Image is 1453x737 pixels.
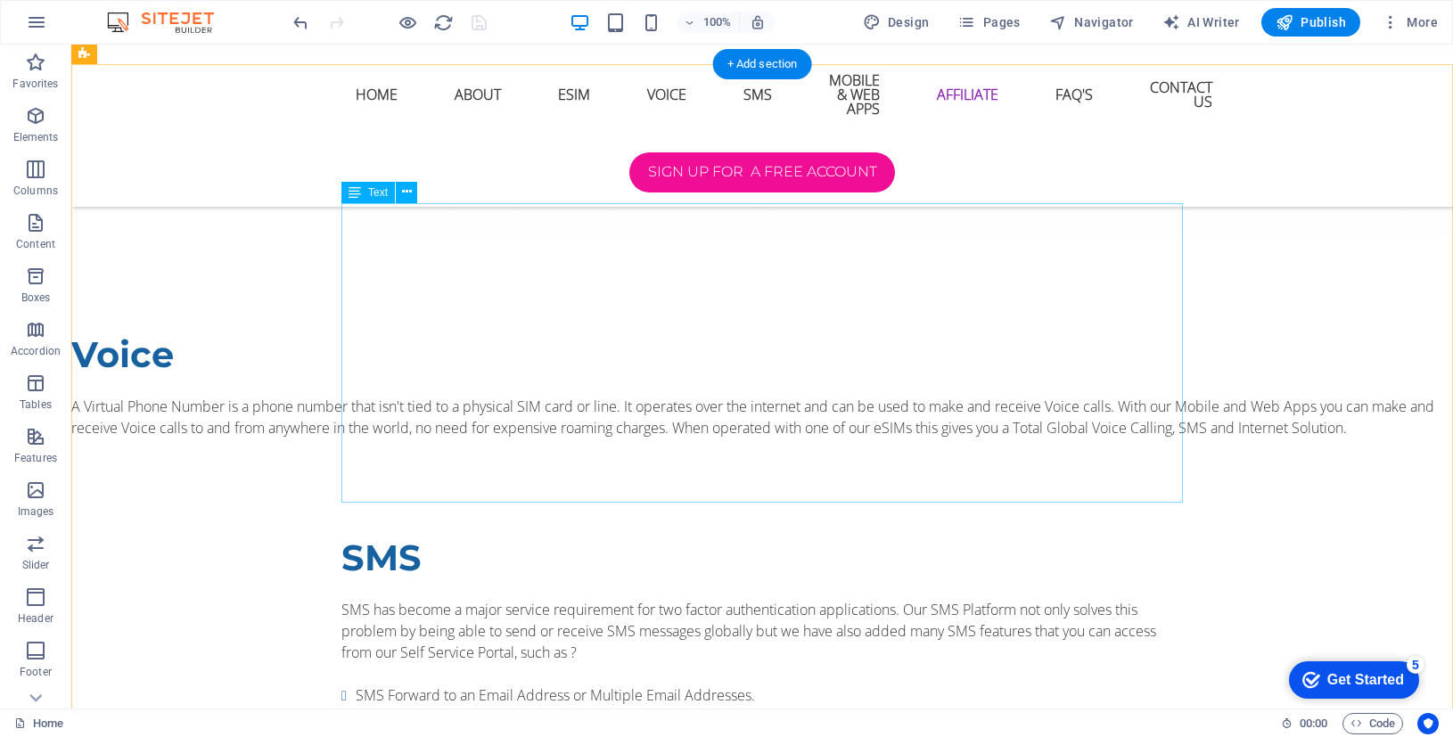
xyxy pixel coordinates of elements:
i: On resize automatically adjust zoom level to fit chosen device. [750,14,766,30]
span: Navigator [1049,13,1134,31]
p: Content [16,237,55,251]
button: Design [856,8,937,37]
h6: Session time [1281,713,1328,734]
span: Design [863,13,930,31]
p: Accordion [11,344,61,358]
span: Text [368,187,388,198]
p: Slider [22,558,50,572]
button: Navigator [1042,8,1141,37]
div: + Add section [713,49,812,79]
div: 5 [132,4,150,21]
button: Publish [1261,8,1360,37]
button: reload [432,12,454,33]
p: Images [18,504,54,519]
p: Features [14,451,57,465]
p: Favorites [12,77,58,91]
button: undo [290,12,311,33]
p: Header [18,611,53,626]
span: More [1382,13,1438,31]
div: Get Started 5 items remaining, 0% complete [14,9,144,46]
button: Pages [950,8,1027,37]
button: Usercentrics [1417,713,1439,734]
span: Publish [1276,13,1346,31]
span: Code [1350,713,1395,734]
img: Editor Logo [103,12,236,33]
i: Undo: Change text (Ctrl+Z) [291,12,311,33]
button: Code [1342,713,1403,734]
p: Tables [20,397,52,412]
span: 00 00 [1300,713,1327,734]
p: Footer [20,665,52,679]
span: : [1312,717,1315,730]
h6: 100% [703,12,732,33]
a: Click to cancel selection. Double-click to open Pages [14,713,63,734]
div: Design (Ctrl+Alt+Y) [856,8,937,37]
div: Get Started [53,20,129,36]
span: Pages [957,13,1020,31]
p: Boxes [21,291,51,305]
p: Columns [13,184,58,198]
span: AI Writer [1162,13,1240,31]
button: AI Writer [1155,8,1247,37]
button: More [1375,8,1445,37]
button: 100% [677,12,740,33]
p: Elements [13,130,59,144]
